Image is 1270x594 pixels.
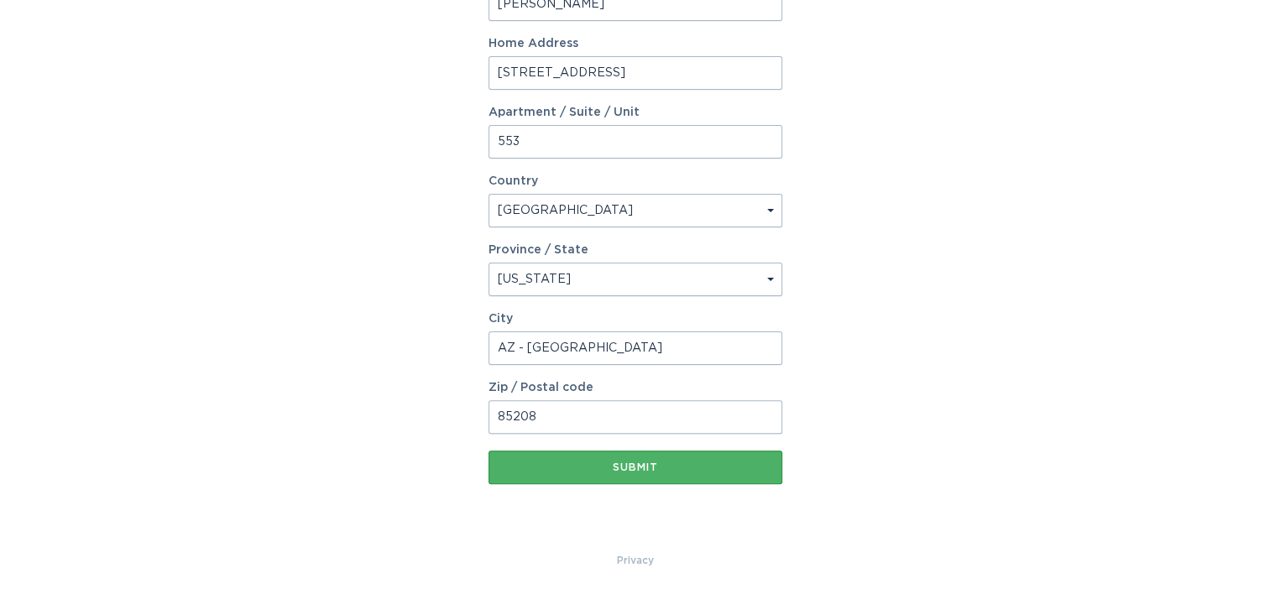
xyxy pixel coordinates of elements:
[489,244,588,256] label: Province / State
[489,382,782,393] label: Zip / Postal code
[489,38,782,49] label: Home Address
[489,313,782,325] label: City
[617,551,654,570] a: Privacy Policy & Terms of Use
[489,107,782,118] label: Apartment / Suite / Unit
[497,462,774,472] div: Submit
[489,175,538,187] label: Country
[489,451,782,484] button: Submit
